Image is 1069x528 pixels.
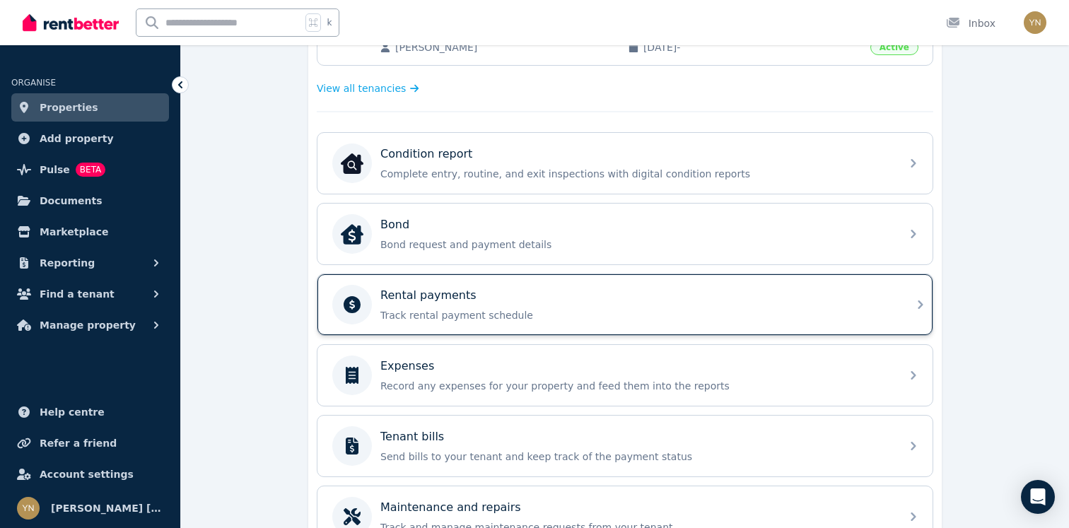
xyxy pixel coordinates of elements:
[380,216,409,233] p: Bond
[380,358,434,375] p: Expenses
[317,416,933,476] a: Tenant billsSend bills to your tenant and keep track of the payment status
[395,40,614,54] span: [PERSON_NAME]
[317,133,933,194] a: Condition reportCondition reportComplete entry, routine, and exit inspections with digital condit...
[870,40,918,55] span: Active
[317,204,933,264] a: BondBondBond request and payment details
[40,435,117,452] span: Refer a friend
[11,249,169,277] button: Reporting
[11,460,169,488] a: Account settings
[380,237,892,252] p: Bond request and payment details
[40,286,115,303] span: Find a tenant
[40,192,103,209] span: Documents
[40,404,105,421] span: Help centre
[380,167,892,181] p: Complete entry, routine, and exit inspections with digital condition reports
[11,311,169,339] button: Manage property
[1021,480,1055,514] div: Open Intercom Messenger
[11,280,169,308] button: Find a tenant
[40,317,136,334] span: Manage property
[380,450,892,464] p: Send bills to your tenant and keep track of the payment status
[11,156,169,184] a: PulseBETA
[40,130,114,147] span: Add property
[11,78,56,88] span: ORGANISE
[380,499,521,516] p: Maintenance and repairs
[380,428,444,445] p: Tenant bills
[40,466,134,483] span: Account settings
[40,161,70,178] span: Pulse
[51,500,163,517] span: [PERSON_NAME] [GEOGRAPHIC_DATA]
[327,17,332,28] span: k
[643,40,862,54] span: [DATE] -
[317,345,933,406] a: ExpensesRecord any expenses for your property and feed them into the reports
[380,146,472,163] p: Condition report
[17,497,40,520] img: Yadab Nepal
[23,12,119,33] img: RentBetter
[11,124,169,153] a: Add property
[341,223,363,245] img: Bond
[317,81,406,95] span: View all tenancies
[380,379,892,393] p: Record any expenses for your property and feed them into the reports
[946,16,995,30] div: Inbox
[380,287,477,304] p: Rental payments
[40,99,98,116] span: Properties
[11,218,169,246] a: Marketplace
[317,274,933,335] a: Rental paymentsTrack rental payment schedule
[11,187,169,215] a: Documents
[11,93,169,122] a: Properties
[11,429,169,457] a: Refer a friend
[1024,11,1046,34] img: Yadab Nepal
[341,152,363,175] img: Condition report
[40,223,108,240] span: Marketplace
[76,163,105,177] span: BETA
[380,308,892,322] p: Track rental payment schedule
[40,254,95,271] span: Reporting
[317,81,419,95] a: View all tenancies
[11,398,169,426] a: Help centre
